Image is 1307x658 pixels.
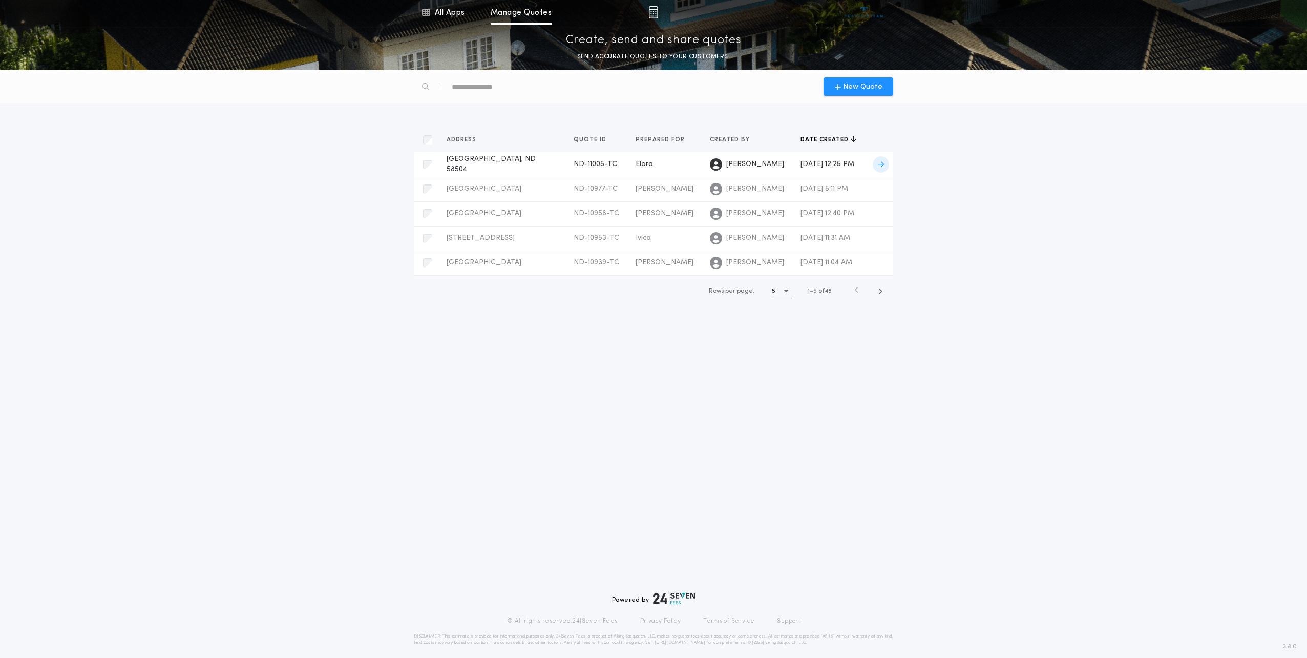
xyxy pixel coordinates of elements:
[726,184,784,194] span: [PERSON_NAME]
[800,234,850,242] span: [DATE] 11:31 AM
[574,210,619,217] span: ND-10956-TC
[813,288,817,294] span: 5
[612,592,695,605] div: Powered by
[772,283,792,299] button: 5
[800,210,854,217] span: [DATE] 12:40 PM
[772,286,775,296] h1: 5
[636,259,693,266] span: [PERSON_NAME]
[574,234,619,242] span: ND-10953-TC
[710,136,752,144] span: Created by
[574,135,614,145] button: Quote ID
[577,52,730,62] p: SEND ACCURATE QUOTES TO YOUR CUSTOMERS.
[447,259,521,266] span: [GEOGRAPHIC_DATA]
[566,32,742,49] p: Create, send and share quotes
[414,633,893,646] p: DISCLAIMER: This estimate is provided for informational purposes only. 24|Seven Fees, a product o...
[800,160,854,168] span: [DATE] 12:25 PM
[636,136,687,144] span: Prepared for
[845,7,883,17] img: vs-icon
[726,233,784,243] span: [PERSON_NAME]
[709,288,754,294] span: Rows per page:
[726,209,784,219] span: [PERSON_NAME]
[703,617,754,625] a: Terms of Service
[636,185,693,193] span: [PERSON_NAME]
[726,159,784,170] span: [PERSON_NAME]
[574,185,618,193] span: ND-10977-TC
[507,617,618,625] p: © All rights reserved. 24|Seven Fees
[447,210,521,217] span: [GEOGRAPHIC_DATA]
[800,136,851,144] span: Date created
[1283,642,1297,651] span: 3.8.0
[447,185,521,193] span: [GEOGRAPHIC_DATA]
[710,135,757,145] button: Created by
[447,135,484,145] button: Address
[447,155,536,173] span: [GEOGRAPHIC_DATA], ND 58504
[843,81,882,92] span: New Quote
[574,136,608,144] span: Quote ID
[648,6,658,18] img: img
[447,136,478,144] span: Address
[800,135,856,145] button: Date created
[655,641,705,645] a: [URL][DOMAIN_NAME]
[777,617,800,625] a: Support
[447,234,515,242] span: [STREET_ADDRESS]
[818,286,832,296] span: of 48
[824,77,893,96] button: New Quote
[800,185,848,193] span: [DATE] 5:11 PM
[636,210,693,217] span: [PERSON_NAME]
[636,234,651,242] span: Ivica
[640,617,681,625] a: Privacy Policy
[726,258,784,268] span: [PERSON_NAME]
[808,288,810,294] span: 1
[574,259,619,266] span: ND-10939-TC
[574,160,617,168] span: ND-11005-TC
[636,160,653,168] span: Elora
[800,259,852,266] span: [DATE] 11:04 AM
[653,592,695,605] img: logo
